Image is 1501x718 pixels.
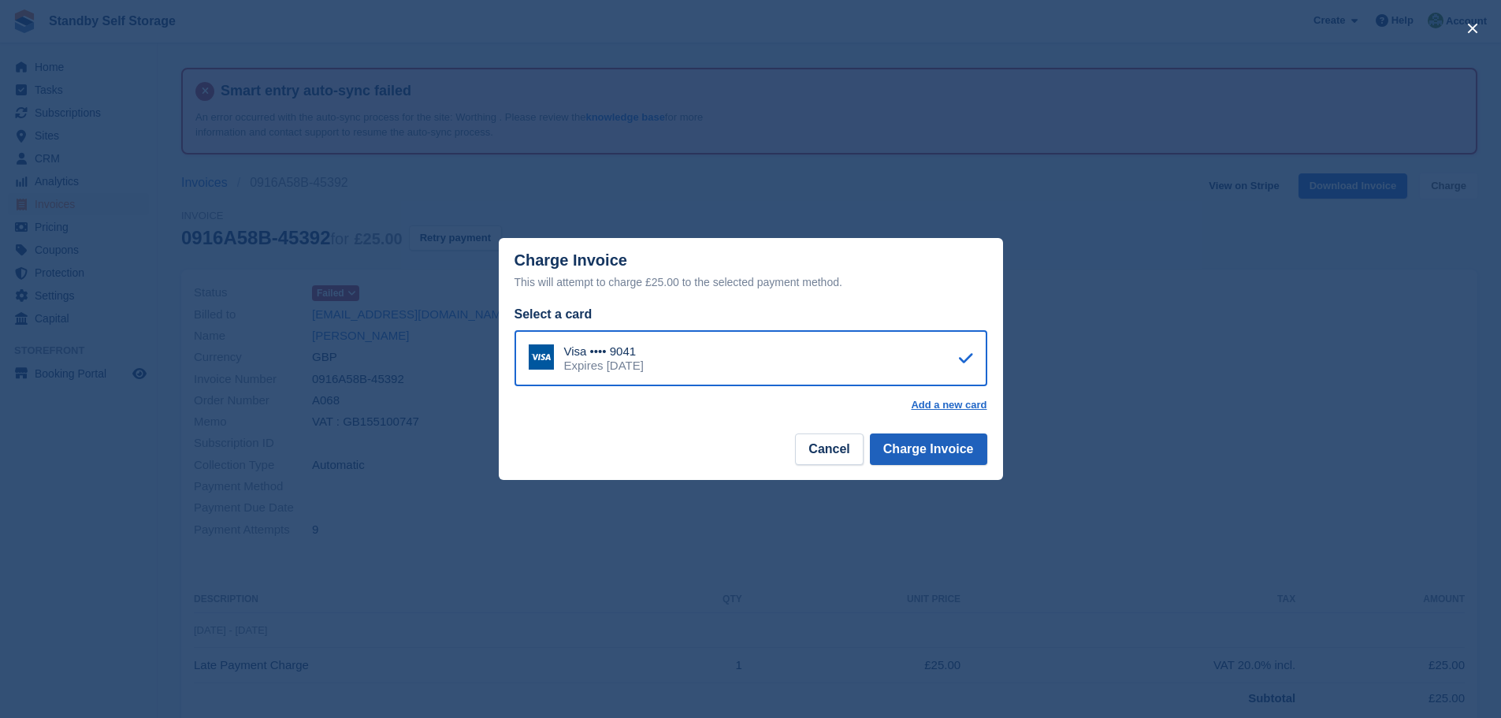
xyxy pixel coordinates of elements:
div: Visa •••• 9041 [564,344,644,359]
div: Expires [DATE] [564,359,644,373]
button: Charge Invoice [870,433,987,465]
img: Visa Logo [529,344,554,370]
a: Add a new card [911,399,986,411]
div: Charge Invoice [515,251,987,292]
div: This will attempt to charge £25.00 to the selected payment method. [515,273,987,292]
button: close [1460,16,1485,41]
div: Select a card [515,305,987,324]
button: Cancel [795,433,863,465]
